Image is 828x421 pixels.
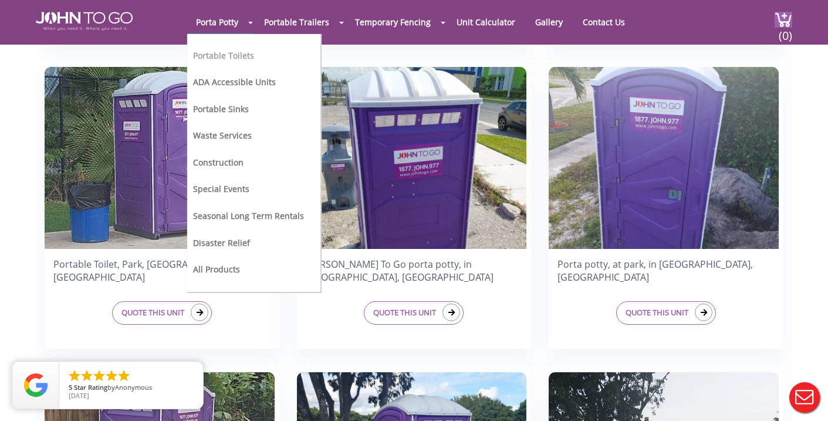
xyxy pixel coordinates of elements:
[69,384,194,392] span: by
[616,301,716,325] a: QUOTE THIS UNIT
[67,369,82,383] li: 
[549,255,783,287] h4: Porta potty, at park, in [GEOGRAPHIC_DATA], [GEOGRAPHIC_DATA]
[45,255,279,287] h4: Portable Toilet, Park, [GEOGRAPHIC_DATA], [GEOGRAPHIC_DATA]
[255,11,338,33] a: Portable Trailers
[92,369,106,383] li: 
[36,12,133,31] img: JOHN to go
[80,369,94,383] li: 
[778,18,792,43] span: (0)
[448,11,524,33] a: Unit Calculator
[24,373,48,397] img: Review Rating
[112,301,212,325] a: QUOTE THIS UNIT
[117,369,131,383] li: 
[115,383,152,392] span: Anonymous
[74,383,107,392] span: Star Rating
[69,391,89,400] span: [DATE]
[346,11,440,33] a: Temporary Fencing
[104,369,119,383] li: 
[574,11,634,33] a: Contact Us
[187,11,247,33] a: Porta Potty
[526,11,572,33] a: Gallery
[781,374,828,421] button: Live Chat
[297,255,532,287] h4: [PERSON_NAME] To Go porta potty, in [GEOGRAPHIC_DATA], [GEOGRAPHIC_DATA]
[69,383,72,392] span: 5
[775,12,792,28] img: cart a
[364,301,464,325] a: QUOTE THIS UNIT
